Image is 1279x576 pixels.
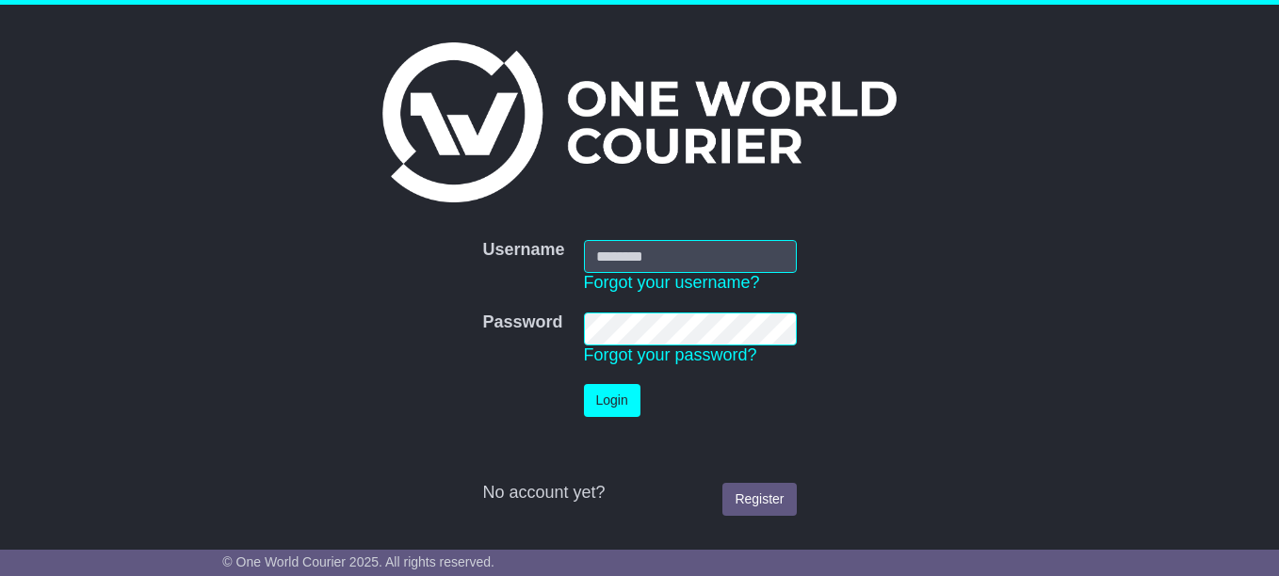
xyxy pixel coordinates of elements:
[382,42,897,202] img: One World
[482,312,562,333] label: Password
[482,240,564,261] label: Username
[584,345,757,364] a: Forgot your password?
[584,273,760,292] a: Forgot your username?
[222,554,494,569] span: © One World Courier 2025. All rights reserved.
[482,483,796,504] div: No account yet?
[584,384,640,417] button: Login
[722,483,796,516] a: Register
